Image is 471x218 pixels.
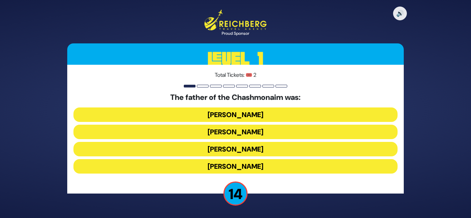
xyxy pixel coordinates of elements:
[73,159,398,174] button: [PERSON_NAME]
[73,71,398,79] p: Total Tickets: 🎟️ 2
[73,107,398,122] button: [PERSON_NAME]
[73,93,398,102] h5: The father of the Chashmonaim was:
[223,181,248,206] p: 14
[73,142,398,156] button: [PERSON_NAME]
[67,43,404,74] h3: Level 1
[73,125,398,139] button: [PERSON_NAME]
[204,30,267,37] div: Proud Sponsor
[393,7,407,20] button: 🔊
[204,10,267,30] img: Reichberg Travel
